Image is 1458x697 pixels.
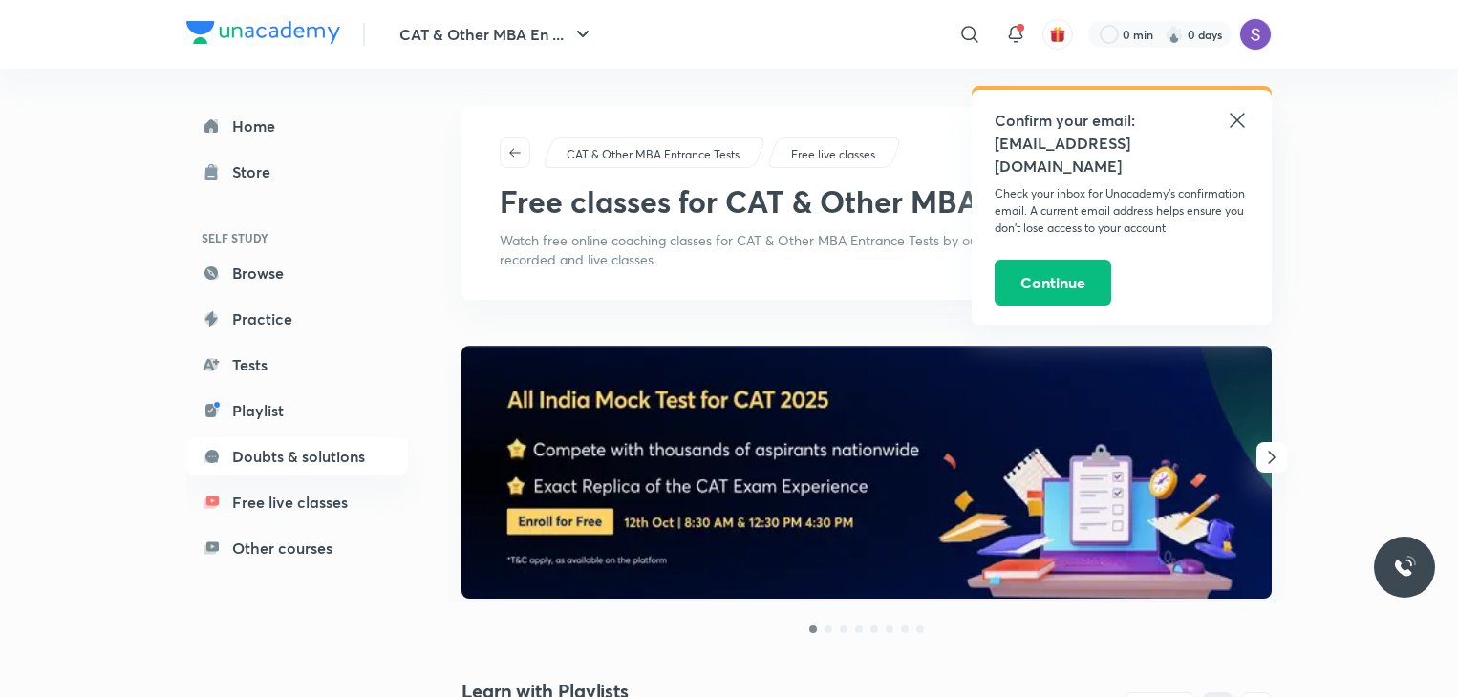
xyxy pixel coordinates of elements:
[186,346,408,384] a: Tests
[995,132,1249,178] h5: [EMAIL_ADDRESS][DOMAIN_NAME]
[995,260,1111,306] button: Continue
[186,21,340,49] a: Company Logo
[186,222,408,254] h6: SELF STUDY
[232,160,282,183] div: Store
[1393,556,1416,579] img: ttu
[186,391,408,430] a: Playlist
[995,109,1249,132] h5: Confirm your email:
[186,254,408,292] a: Browse
[186,483,408,521] a: Free live classes
[186,529,408,567] a: Other courses
[500,183,1193,220] h1: Free classes for CAT & Other MBA Entrance Tests
[186,300,408,338] a: Practice
[1049,26,1066,43] img: avatar
[791,146,875,163] p: Free live classes
[500,231,1233,269] p: Watch free online coaching classes for CAT & Other MBA Entrance Tests by our best educators. You ...
[186,153,408,191] a: Store
[788,146,879,163] a: Free live classes
[567,146,740,163] p: CAT & Other MBA Entrance Tests
[461,346,1272,602] a: banner
[461,346,1272,599] img: banner
[1239,18,1272,51] img: Sapara Premji
[995,185,1249,237] p: Check your inbox for Unacademy’s confirmation email. A current email address helps ensure you don...
[1165,25,1184,44] img: streak
[186,107,408,145] a: Home
[388,15,606,53] button: CAT & Other MBA En ...
[186,437,408,475] a: Doubts & solutions
[1042,19,1073,50] button: avatar
[564,146,743,163] a: CAT & Other MBA Entrance Tests
[186,21,340,44] img: Company Logo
